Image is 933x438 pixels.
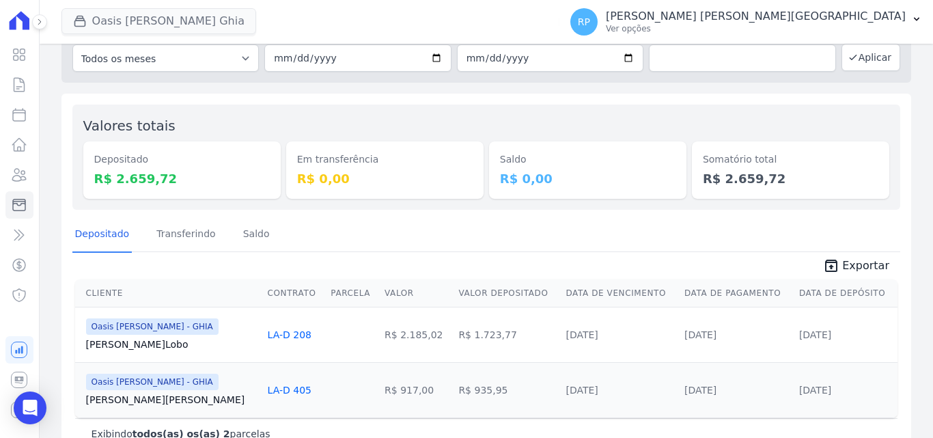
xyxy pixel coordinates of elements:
[14,392,46,424] div: Open Intercom Messenger
[842,258,889,274] span: Exportar
[500,169,676,188] dd: R$ 0,00
[268,329,311,340] a: LA-D 208
[297,152,473,167] dt: Em transferência
[453,362,560,418] td: R$ 935,95
[606,23,906,34] p: Ver opções
[262,279,326,307] th: Contrato
[240,217,273,253] a: Saldo
[566,329,598,340] a: [DATE]
[61,8,256,34] button: Oasis [PERSON_NAME] Ghia
[72,217,133,253] a: Depositado
[75,279,262,307] th: Cliente
[684,385,716,396] a: [DATE]
[86,318,219,335] span: Oasis [PERSON_NAME] - GHIA
[268,385,311,396] a: LA-D 405
[94,152,270,167] dt: Depositado
[606,10,906,23] p: [PERSON_NAME] [PERSON_NAME][GEOGRAPHIC_DATA]
[325,279,379,307] th: Parcela
[453,279,560,307] th: Valor Depositado
[578,17,590,27] span: RP
[94,169,270,188] dd: R$ 2.659,72
[794,279,897,307] th: Data de Depósito
[703,152,878,167] dt: Somatório total
[812,258,900,277] a: unarchive Exportar
[86,374,219,390] span: Oasis [PERSON_NAME] - GHIA
[799,329,831,340] a: [DATE]
[841,44,900,71] button: Aplicar
[379,279,453,307] th: Valor
[86,338,257,351] a: [PERSON_NAME]Lobo
[83,118,176,134] label: Valores totais
[684,329,716,340] a: [DATE]
[823,258,839,274] i: unarchive
[86,393,257,407] a: [PERSON_NAME][PERSON_NAME]
[379,362,453,418] td: R$ 917,00
[453,307,560,362] td: R$ 1.723,77
[559,3,933,41] button: RP [PERSON_NAME] [PERSON_NAME][GEOGRAPHIC_DATA] Ver opções
[297,169,473,188] dd: R$ 0,00
[379,307,453,362] td: R$ 2.185,02
[799,385,831,396] a: [DATE]
[500,152,676,167] dt: Saldo
[566,385,598,396] a: [DATE]
[679,279,794,307] th: Data de Pagamento
[560,279,679,307] th: Data de Vencimento
[703,169,878,188] dd: R$ 2.659,72
[154,217,219,253] a: Transferindo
